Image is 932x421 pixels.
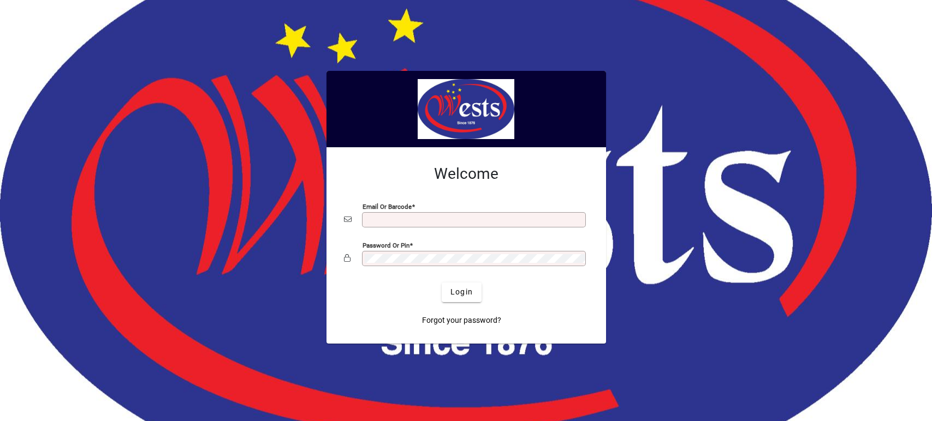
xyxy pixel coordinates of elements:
[442,282,482,302] button: Login
[418,311,506,330] a: Forgot your password?
[344,165,589,183] h2: Welcome
[363,241,409,249] mat-label: Password or Pin
[450,286,473,298] span: Login
[363,202,412,210] mat-label: Email or Barcode
[422,315,501,326] span: Forgot your password?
